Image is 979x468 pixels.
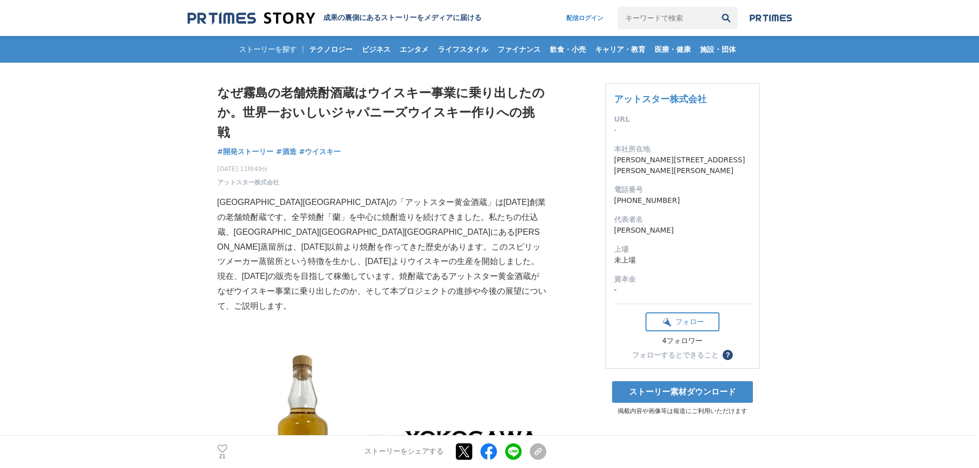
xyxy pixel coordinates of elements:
dt: URL [614,114,751,125]
a: エンタメ [396,36,433,63]
button: 検索 [715,7,737,29]
a: アットスター株式会社 [217,178,279,187]
h2: 成果の裏側にあるストーリーをメディアに届ける [323,13,482,23]
span: ビジネス [358,45,395,54]
span: ファイナンス [493,45,545,54]
dd: - [614,125,751,136]
a: 成果の裏側にあるストーリーをメディアに届ける 成果の裏側にあるストーリーをメディアに届ける [188,11,482,25]
a: ビジネス [358,36,395,63]
a: 施設・団体 [696,36,740,63]
span: ？ [724,351,731,359]
p: [GEOGRAPHIC_DATA][GEOGRAPHIC_DATA]の「アットスター黄金酒蔵」は[DATE]創業の老舗焼酎蔵です。全芋焼酎「蘭」を中心に焼酎造りを続けてきました。私たちの仕込蔵、... [217,195,546,313]
a: #酒造 [276,146,297,157]
a: 飲食・小売 [546,36,590,63]
span: 医療・健康 [651,45,695,54]
a: ストーリー素材ダウンロード [612,381,753,403]
dd: [PHONE_NUMBER] [614,195,751,206]
div: 4フォロワー [645,336,719,346]
input: キーワードで検索 [618,7,715,29]
span: テクノロジー [305,45,357,54]
div: フォローするとできること [632,351,718,359]
span: 施設・団体 [696,45,740,54]
a: 医療・健康 [651,36,695,63]
dd: [PERSON_NAME] [614,225,751,236]
span: ライフスタイル [434,45,492,54]
dd: - [614,285,751,295]
img: 成果の裏側にあるストーリーをメディアに届ける [188,11,315,25]
a: アットスター株式会社 [614,93,707,104]
dt: 資本金 [614,274,751,285]
a: テクノロジー [305,36,357,63]
dd: [PERSON_NAME][STREET_ADDRESS][PERSON_NAME][PERSON_NAME] [614,155,751,176]
span: [DATE] 11時49分 [217,164,279,174]
a: ファイナンス [493,36,545,63]
span: #ウイスキー [299,147,341,156]
p: ストーリーをシェアする [364,447,444,457]
dt: 代表者名 [614,214,751,225]
dt: 電話番号 [614,184,751,195]
a: キャリア・教育 [591,36,650,63]
a: #開発ストーリー [217,146,274,157]
p: 21 [217,454,228,459]
dt: 本社所在地 [614,144,751,155]
dt: 上場 [614,244,751,255]
a: #ウイスキー [299,146,341,157]
span: キャリア・教育 [591,45,650,54]
a: ライフスタイル [434,36,492,63]
p: 掲載内容や画像等は報道にご利用いただけます [605,407,760,416]
button: ？ [723,350,733,360]
img: prtimes [750,14,792,22]
span: 飲食・小売 [546,45,590,54]
button: フォロー [645,312,719,331]
dd: 未上場 [614,255,751,266]
span: #開発ストーリー [217,147,274,156]
span: エンタメ [396,45,433,54]
span: #酒造 [276,147,297,156]
h1: なぜ霧島の老舗焼酎酒蔵はウイスキー事業に乗り出したのか。世界一おいしいジャパニーズウイスキー作りへの挑戦 [217,83,546,142]
a: 配信ログイン [556,7,614,29]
